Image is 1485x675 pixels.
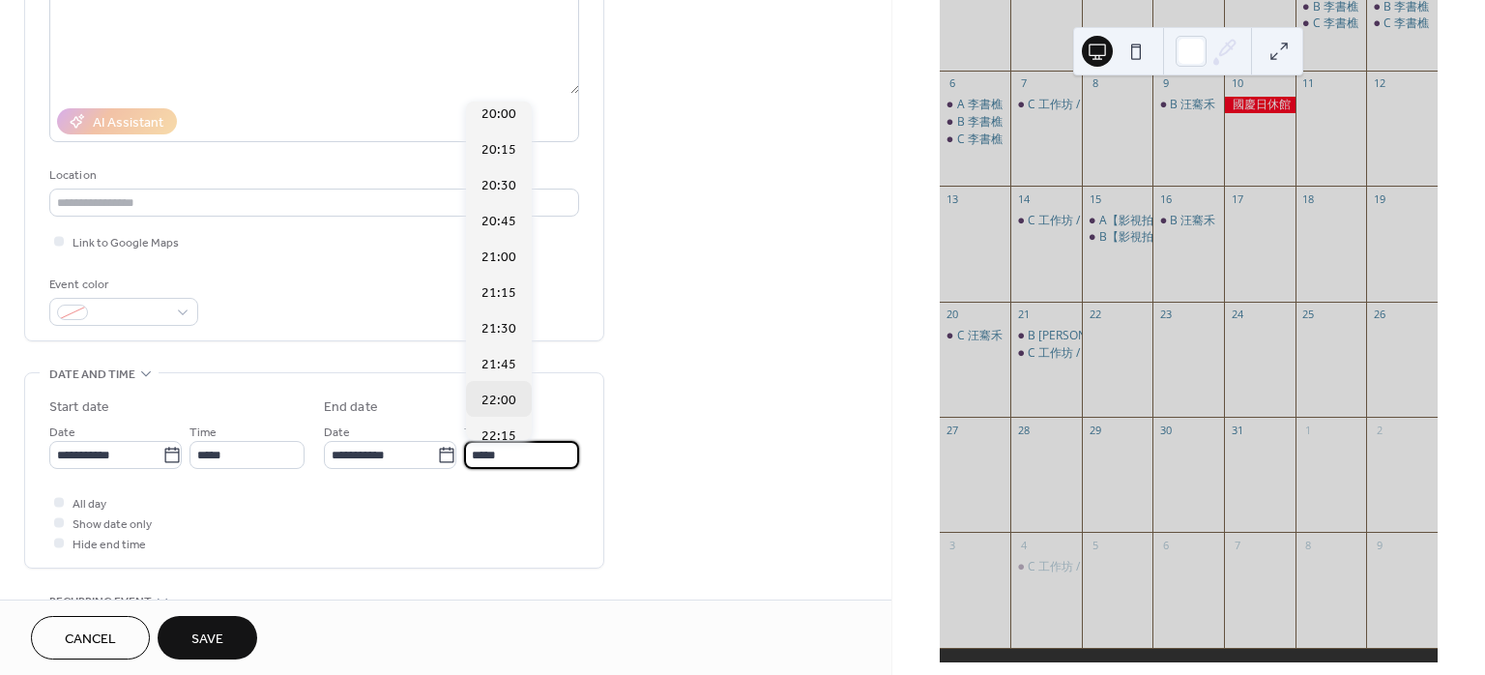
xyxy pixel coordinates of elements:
div: 25 [1301,308,1316,322]
div: C 工作坊 / 執執頭偶的才藝班 / 黃思瑋 [1028,97,1220,113]
div: 23 [1158,308,1173,322]
div: C 工作坊 / 執執頭偶的才藝班 / 黃思瑋 [1010,213,1082,229]
div: 21 [1016,308,1031,322]
div: Event color [49,275,194,295]
div: 11 [1301,76,1316,91]
div: 15 [1088,191,1102,206]
div: 9 [1372,538,1386,552]
div: A 李書樵 [940,97,1011,113]
div: 24 [1230,308,1244,322]
div: 28 [1016,423,1031,437]
div: C 汪騫禾 [957,328,1003,344]
div: C 李書樵 [1366,15,1438,32]
span: Recurring event [49,592,152,612]
div: 17 [1230,191,1244,206]
div: B 李書樵 [940,114,1011,131]
div: 9 [1158,76,1173,91]
span: 20:30 [481,175,516,195]
div: 27 [946,423,960,437]
div: B 汪騫禾 [1170,97,1215,113]
div: B【影視拍攝】瞇瞇眼影像有限公司 / 王俊傑 [1082,229,1153,246]
div: C 汪騫禾 [940,328,1011,344]
div: 3 [946,538,960,552]
div: 8 [1088,76,1102,91]
button: Save [158,616,257,660]
span: Date [324,423,350,443]
div: B 汪騫禾 [1152,213,1224,229]
span: 20:15 [481,139,516,160]
div: 13 [946,191,960,206]
span: Cancel [65,630,116,650]
div: 國慶日休館 [1224,97,1296,113]
span: 21:00 [481,247,516,267]
div: B 李書樵 [957,114,1003,131]
div: 18 [1301,191,1316,206]
div: C 工作坊 / 執執頭偶的才藝班 / 黃思瑋 [1028,559,1220,575]
div: B 汪騫禾 [1152,97,1224,113]
span: 21:30 [481,318,516,338]
div: 22 [1088,308,1102,322]
div: C 工作坊 / 執執頭偶的才藝班 / 黃思瑋 [1010,345,1082,362]
div: 12 [1372,76,1386,91]
div: 30 [1158,423,1173,437]
div: 1 [1301,423,1316,437]
div: Location [49,165,575,186]
div: C 工作坊 / 執執頭偶的才藝班 / 黃思瑋 [1028,345,1220,362]
span: Show date only [73,514,152,535]
div: 20 [946,308,960,322]
div: 16 [1158,191,1173,206]
div: 14 [1016,191,1031,206]
div: C 李書樵 [1313,15,1358,32]
div: A 李書樵 [957,97,1003,113]
span: 20:45 [481,211,516,231]
span: Time [464,423,491,443]
div: 5 [1088,538,1102,552]
div: 31 [1230,423,1244,437]
div: C 工作坊 / 執執頭偶的才藝班 / 黃思瑋 [1010,559,1082,575]
div: 2 [1372,423,1386,437]
span: All day [73,494,106,514]
div: C 李書樵 [940,132,1011,148]
div: B 蔡育承 [1010,328,1082,344]
div: 6 [946,76,960,91]
span: Save [191,630,223,650]
div: 19 [1372,191,1386,206]
div: Start date [49,397,109,418]
div: 10 [1230,76,1244,91]
span: 22:15 [481,426,516,446]
div: B【影視拍攝】瞇瞇眼影像有限公司 / [PERSON_NAME] [1099,229,1382,246]
div: B [PERSON_NAME] [1028,328,1129,344]
div: End date [324,397,378,418]
span: Time [189,423,217,443]
div: C 李書樵 [1383,15,1429,32]
div: 7 [1230,538,1244,552]
span: 22:00 [481,390,516,410]
div: 7 [1016,76,1031,91]
div: C 工作坊 / 執執頭偶的才藝班 / 黃思瑋 [1028,213,1220,229]
div: 29 [1088,423,1102,437]
span: Link to Google Maps [73,233,179,253]
span: Date [49,423,75,443]
div: A【影視拍攝】瞇瞇眼影像有限公司 / 王俊傑 [1082,213,1153,229]
span: 20:00 [481,103,516,124]
div: 6 [1158,538,1173,552]
div: A【影視拍攝】瞇瞇眼影像有限公司 / [PERSON_NAME] [1099,213,1382,229]
span: 21:45 [481,354,516,374]
div: B 汪騫禾 [1170,213,1215,229]
div: 26 [1372,308,1386,322]
button: Cancel [31,616,150,660]
span: Hide end time [73,535,146,555]
div: 4 [1016,538,1031,552]
div: C 工作坊 / 執執頭偶的才藝班 / 黃思瑋 [1010,97,1082,113]
div: 8 [1301,538,1316,552]
span: Date and time [49,365,135,385]
span: 21:15 [481,282,516,303]
div: C 李書樵 [1296,15,1367,32]
div: C 李書樵 [957,132,1003,148]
